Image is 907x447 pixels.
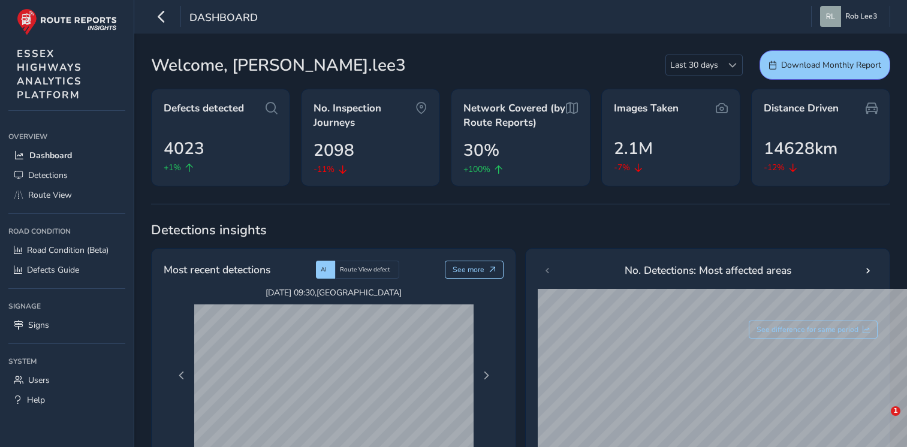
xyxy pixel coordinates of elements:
[27,264,79,276] span: Defects Guide
[781,59,881,71] span: Download Monthly Report
[27,244,109,256] span: Road Condition (Beta)
[164,136,204,161] span: 4023
[29,150,72,161] span: Dashboard
[749,321,878,339] button: See difference for same period
[8,222,125,240] div: Road Condition
[614,101,679,116] span: Images Taken
[17,8,117,35] img: rr logo
[445,261,504,279] button: See more
[340,265,390,274] span: Route View defect
[8,165,125,185] a: Detections
[463,138,499,163] span: 30%
[8,390,125,410] a: Help
[666,55,722,75] span: Last 30 days
[625,262,791,278] span: No. Detections: Most affected areas
[764,136,837,161] span: 14628km
[764,101,839,116] span: Distance Driven
[173,367,190,384] button: Previous Page
[8,240,125,260] a: Road Condition (Beta)
[314,163,335,176] span: -11%
[757,325,858,334] span: See difference for same period
[760,50,890,80] button: Download Monthly Report
[820,6,881,27] button: Rob Lee3
[614,136,653,161] span: 2.1M
[27,394,45,406] span: Help
[164,161,181,174] span: +1%
[151,53,406,78] span: Welcome, [PERSON_NAME].lee3
[164,262,270,277] span: Most recent detections
[316,261,335,279] div: AI
[28,319,49,331] span: Signs
[478,367,495,384] button: Next Page
[453,265,484,274] span: See more
[194,287,474,298] span: [DATE] 09:30 , [GEOGRAPHIC_DATA]
[8,260,125,280] a: Defects Guide
[8,146,125,165] a: Dashboard
[335,261,399,279] div: Route View defect
[866,406,895,435] iframe: Intercom live chat
[314,101,415,129] span: No. Inspection Journeys
[17,47,82,102] span: ESSEX HIGHWAYS ANALYTICS PLATFORM
[314,138,354,163] span: 2098
[321,265,327,274] span: AI
[764,161,785,174] span: -12%
[189,10,258,27] span: Dashboard
[8,297,125,315] div: Signage
[28,374,50,386] span: Users
[28,170,68,181] span: Detections
[845,6,877,27] span: Rob Lee3
[8,128,125,146] div: Overview
[151,221,890,239] span: Detections insights
[28,189,72,201] span: Route View
[463,163,490,176] span: +100%
[463,101,565,129] span: Network Covered (by Route Reports)
[8,185,125,205] a: Route View
[164,101,244,116] span: Defects detected
[8,315,125,335] a: Signs
[891,406,900,416] span: 1
[8,370,125,390] a: Users
[8,352,125,370] div: System
[614,161,630,174] span: -7%
[820,6,841,27] img: diamond-layout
